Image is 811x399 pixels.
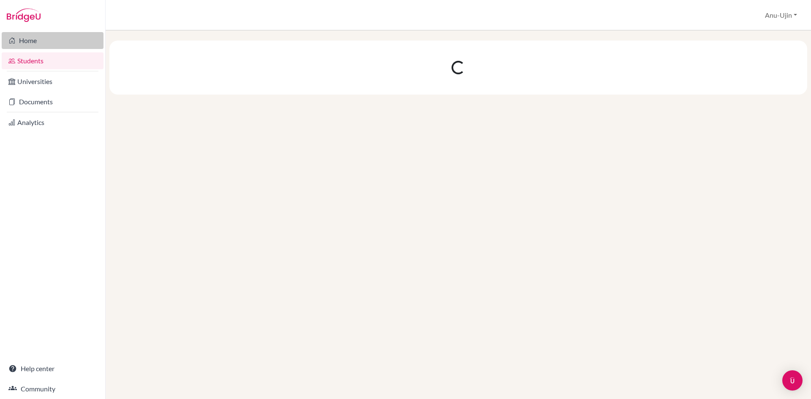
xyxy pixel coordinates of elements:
[2,73,103,90] a: Universities
[2,93,103,110] a: Documents
[761,7,801,23] button: Anu-Ujin
[7,8,41,22] img: Bridge-U
[2,32,103,49] a: Home
[2,360,103,377] a: Help center
[2,380,103,397] a: Community
[2,114,103,131] a: Analytics
[782,370,803,391] div: Open Intercom Messenger
[2,52,103,69] a: Students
